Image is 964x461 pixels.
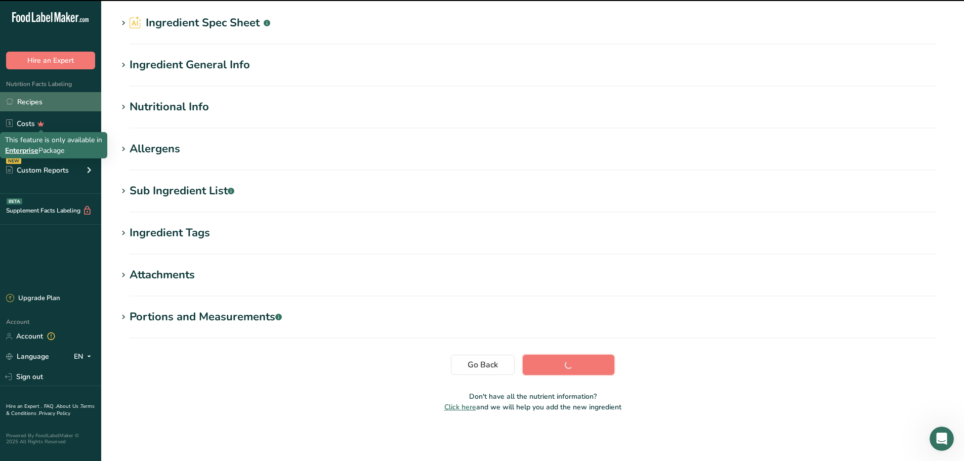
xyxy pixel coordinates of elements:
[6,158,21,164] div: NEW
[130,225,210,241] div: Ingredient Tags
[39,410,70,417] a: Privacy Policy
[7,198,22,204] div: BETA
[6,165,69,176] div: Custom Reports
[930,427,954,451] iframe: Intercom live chat
[117,402,948,412] p: and we will help you add the new ingredient
[451,355,515,375] button: Go Back
[130,183,234,199] div: Sub Ingredient List
[74,351,95,363] div: EN
[6,403,95,417] a: Terms & Conditions .
[444,402,476,412] span: Click here
[5,146,38,155] span: Enterprise
[130,57,250,73] div: Ingredient General Info
[130,309,282,325] div: Portions and Measurements
[56,403,80,410] a: About Us .
[130,267,195,283] div: Attachments
[130,141,180,157] div: Allergens
[6,403,42,410] a: Hire an Expert .
[5,135,102,156] div: This feature is only available in Package
[117,391,948,402] p: Don't have all the nutrient information?
[6,348,49,365] a: Language
[6,433,95,445] div: Powered By FoodLabelMaker © 2025 All Rights Reserved
[44,403,56,410] a: FAQ .
[6,294,60,304] div: Upgrade Plan
[130,99,209,115] div: Nutritional Info
[130,15,270,31] h2: Ingredient Spec Sheet
[6,52,95,69] button: Hire an Expert
[468,359,498,371] span: Go Back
